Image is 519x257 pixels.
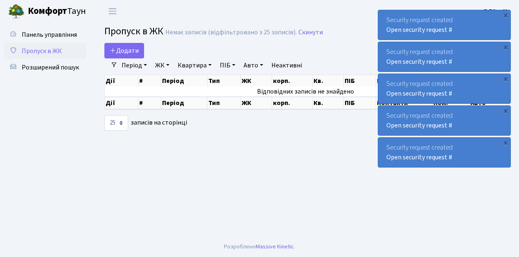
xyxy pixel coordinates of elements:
th: Період [161,97,208,109]
a: Open security request # [386,57,452,66]
div: Security request created [378,42,510,72]
th: корп. [272,97,313,109]
a: Скинути [298,29,323,36]
label: записів на сторінці [104,115,187,131]
a: Розширений пошук [4,59,86,76]
th: корп. [272,75,313,87]
th: Тип [208,97,241,109]
span: Пропуск в ЖК [104,24,163,38]
div: Немає записів (відфільтровано з 25 записів). [165,29,297,36]
img: logo.png [8,3,25,20]
th: ПІБ [344,97,376,109]
a: Квартира [174,58,215,72]
a: Період [118,58,150,72]
a: Open security request # [386,89,452,98]
th: # [138,75,161,87]
th: Контакти [376,97,433,109]
a: Open security request # [386,25,452,34]
th: Кв. [313,97,344,109]
th: Дії [105,75,138,87]
th: # [138,97,161,109]
th: ЖК [241,75,272,87]
div: × [501,43,510,51]
div: Security request created [378,74,510,103]
div: Security request created [378,10,510,40]
span: Таун [28,4,86,18]
button: Переключити навігацію [102,4,123,18]
a: Неактивні [268,58,305,72]
td: Відповідних записів не знайдено [105,87,507,96]
th: ПІБ [344,75,376,87]
a: Панель управління [4,27,86,43]
a: ПІБ [217,58,239,72]
a: Open security request # [386,121,452,130]
a: Пропуск в ЖК [4,43,86,59]
select: записів на сторінці [104,115,128,131]
a: Massive Kinetic [256,242,294,251]
span: Додати [110,46,139,55]
a: Додати [104,43,144,58]
a: ВЛ2 -. К. [484,7,509,16]
div: × [501,139,510,147]
div: × [501,11,510,19]
th: Кв. [313,75,344,87]
a: Авто [240,58,266,72]
div: Security request created [378,106,510,135]
span: Панель управління [22,30,77,39]
div: Розроблено . [224,242,295,251]
div: Security request created [378,138,510,167]
th: ЖК [241,97,272,109]
th: Тип [208,75,241,87]
th: Контакти [376,75,433,87]
th: Дії [105,97,138,109]
div: × [501,75,510,83]
a: ЖК [152,58,173,72]
div: × [501,107,510,115]
span: Розширений пошук [22,63,79,72]
span: Пропуск в ЖК [22,47,62,56]
a: Open security request # [386,153,452,162]
th: Період [161,75,208,87]
b: Комфорт [28,4,67,18]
